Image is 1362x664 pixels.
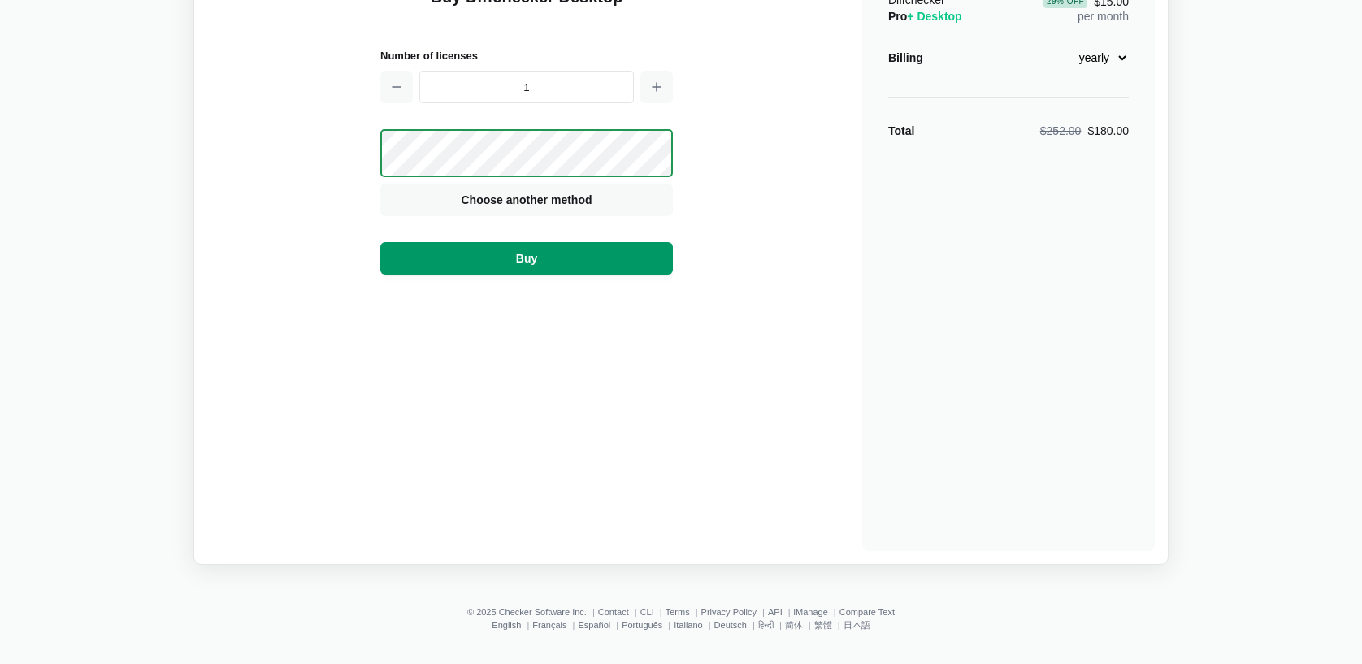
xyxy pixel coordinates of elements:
[598,607,629,617] a: Contact
[794,607,828,617] a: iManage
[467,607,598,617] li: © 2025 Checker Software Inc.
[888,50,923,66] div: Billing
[758,620,774,630] a: हिन्दी
[888,10,962,23] span: Pro
[513,250,540,267] span: Buy
[666,607,690,617] a: Terms
[674,620,702,630] a: Italiano
[532,620,566,630] a: Français
[492,620,521,630] a: English
[768,607,783,617] a: API
[714,620,747,630] a: Deutsch
[785,620,803,630] a: 简体
[380,184,673,216] button: Choose another method
[844,620,870,630] a: 日本語
[814,620,832,630] a: 繁體
[888,124,914,137] strong: Total
[380,47,673,64] h2: Number of licenses
[1040,123,1129,139] div: $180.00
[578,620,610,630] a: Español
[458,192,595,208] span: Choose another method
[380,242,673,275] button: Buy
[640,607,654,617] a: CLI
[907,10,961,23] span: + Desktop
[701,607,757,617] a: Privacy Policy
[839,607,895,617] a: Compare Text
[622,620,662,630] a: Português
[1040,124,1082,137] span: $252.00
[419,71,634,103] input: 1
